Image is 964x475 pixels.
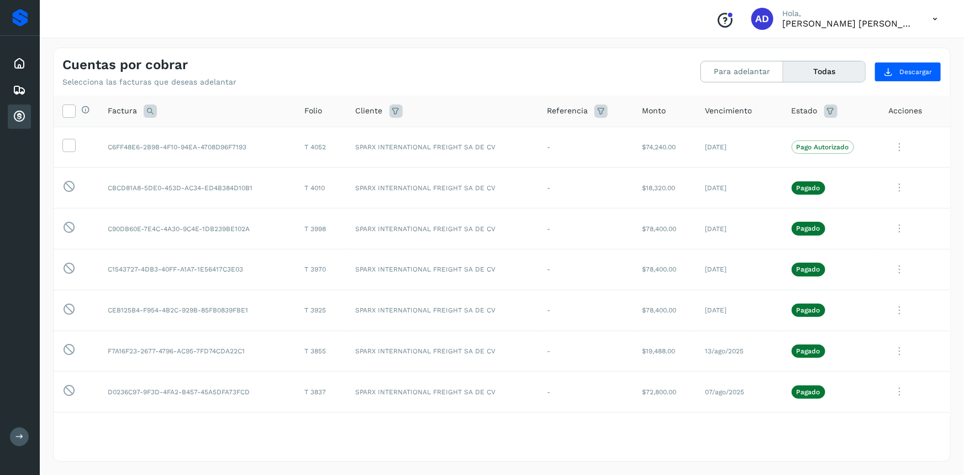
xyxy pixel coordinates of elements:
td: SPARX INTERNATIONAL FREIGHT SA DE CV [347,331,539,372]
td: F7A16F23-2677-4796-AC95-7FD74CDA22C1 [99,331,296,372]
span: Vencimiento [705,105,752,117]
td: T 4052 [296,127,346,168]
td: T 3970 [296,249,346,290]
span: Acciones [889,105,923,117]
td: $74,240.00 [634,127,697,168]
td: - [538,413,633,453]
td: $78,400.00 [634,290,697,331]
td: [DATE] [696,208,782,249]
div: Embarques [8,78,31,102]
td: C90DB60E-7E4C-4A30-9C4E-1DB239BE102A [99,208,296,249]
td: $54,880.00 [634,413,697,453]
td: SPARX INTERNATIONAL FREIGHT SA DE CV [347,413,539,453]
span: Cliente [356,105,383,117]
span: Folio [304,105,322,117]
td: T 3925 [296,290,346,331]
span: Factura [108,105,137,117]
td: SPARX INTERNATIONAL FREIGHT SA DE CV [347,372,539,413]
p: Selecciona las facturas que deseas adelantar [62,77,236,87]
p: Pago Autorizado [797,143,849,151]
td: $72,800.00 [634,372,697,413]
td: SPARX INTERNATIONAL FREIGHT SA DE CV [347,290,539,331]
p: Hola, [782,9,915,18]
span: Estado [792,105,818,117]
td: $78,400.00 [634,208,697,249]
div: Cuentas por cobrar [8,105,31,129]
p: Pagado [797,347,820,355]
td: 14/ago/2025 [696,413,782,453]
td: T 4010 [296,168,346,208]
td: - [538,127,633,168]
p: Pagado [797,184,820,192]
td: $78,400.00 [634,249,697,290]
td: - [538,208,633,249]
p: Pagado [797,388,820,396]
td: SPARX INTERNATIONAL FREIGHT SA DE CV [347,168,539,208]
td: - [538,249,633,290]
p: ALMA DELIA CASTAÑEDA MERCADO [782,18,915,29]
td: 13/ago/2025 [696,331,782,372]
td: $19,488.00 [634,331,697,372]
td: T 3855 [296,331,346,372]
p: Pagado [797,306,820,314]
td: $18,320.00 [634,168,697,208]
button: Todas [783,61,865,82]
button: Para adelantar [701,61,783,82]
td: - [538,168,633,208]
p: Pagado [797,265,820,273]
td: T 3863 [296,413,346,453]
td: C6FF48E6-2B9B-4F10-94EA-4708D96F7193 [99,127,296,168]
td: D0236C97-9F3D-4FA2-B457-45A5DFA73FCD [99,372,296,413]
td: 07/ago/2025 [696,372,782,413]
td: SPARX INTERNATIONAL FREIGHT SA DE CV [347,127,539,168]
td: [DATE] [696,168,782,208]
td: [DATE] [696,290,782,331]
td: - [538,372,633,413]
td: [DATE] [696,127,782,168]
td: - [538,331,633,372]
button: Descargar [875,62,941,82]
span: Referencia [547,105,588,117]
div: Inicio [8,51,31,76]
td: T 3998 [296,208,346,249]
td: C1543727-4DB3-40FF-A1A7-1E56417C3E03 [99,249,296,290]
h4: Cuentas por cobrar [62,57,188,73]
td: 67534EBE-E0DD-46F5-8809-BBD2E777AE64 [99,413,296,453]
td: - [538,290,633,331]
span: Monto [642,105,666,117]
td: SPARX INTERNATIONAL FREIGHT SA DE CV [347,208,539,249]
td: CBCD81A8-5DE0-453D-AC34-ED4B384D10B1 [99,168,296,208]
td: SPARX INTERNATIONAL FREIGHT SA DE CV [347,249,539,290]
td: [DATE] [696,249,782,290]
td: T 3837 [296,372,346,413]
span: Descargar [899,67,932,77]
td: CEB125B4-F954-4B2C-929B-85FB0839FBE1 [99,290,296,331]
p: Pagado [797,225,820,232]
